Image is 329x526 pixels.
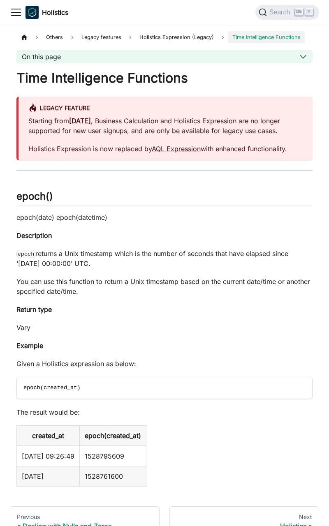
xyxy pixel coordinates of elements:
td: 1528795609 [80,446,146,466]
p: Vary [16,323,313,332]
a: AQL Expression [152,145,201,153]
th: created_at [17,425,80,446]
p: Given a Holistics expression as below: [16,359,313,369]
span: Others [42,31,67,43]
button: Search (Ctrl+K) [255,5,319,20]
span: epoch(created_at) [23,385,81,391]
td: [DATE] [17,466,80,486]
code: epoch [16,250,35,258]
span: Search [267,9,295,16]
p: You can use this function to return a Unix timestamp based on the current date/time or another sp... [16,277,313,296]
button: On this page [16,50,313,63]
p: returns a Unix timestamp which is the number of seconds that have elapsed since ‘[DATE] 00:00:00’... [16,249,313,268]
b: Holistics [42,7,68,17]
td: [DATE] 09:26:49 [17,446,80,466]
strong: Example [16,341,43,350]
p: Starting from , Business Calculation and Holistics Expression are no longer supported for new use... [28,116,303,136]
h1: Time Intelligence Functions [16,70,313,86]
img: Holistics [25,6,39,19]
a: HolisticsHolistics [25,6,68,19]
p: The result would be: [16,407,313,417]
strong: Description [16,231,52,240]
h2: epoch() [16,190,313,206]
td: 1528761600 [80,466,146,486]
button: Toggle navigation bar [10,6,22,18]
strong: [DATE] [69,117,91,125]
th: epoch(created_at) [80,425,146,446]
p: epoch(date) epoch(datetime) [16,212,313,222]
div: Previous [17,513,153,521]
span: Legacy features [77,31,125,43]
a: Home page [16,31,32,43]
span: Time Intelligence Functions [228,31,304,43]
span: Holistics Expression (Legacy) [135,31,218,43]
kbd: K [305,8,313,16]
strong: Return type [16,305,52,314]
div: Next [176,513,312,521]
p: Holistics Expression is now replaced by with enhanced functionality. [28,144,303,154]
div: Legacy Feature [28,103,303,114]
nav: Breadcrumbs [16,31,313,43]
